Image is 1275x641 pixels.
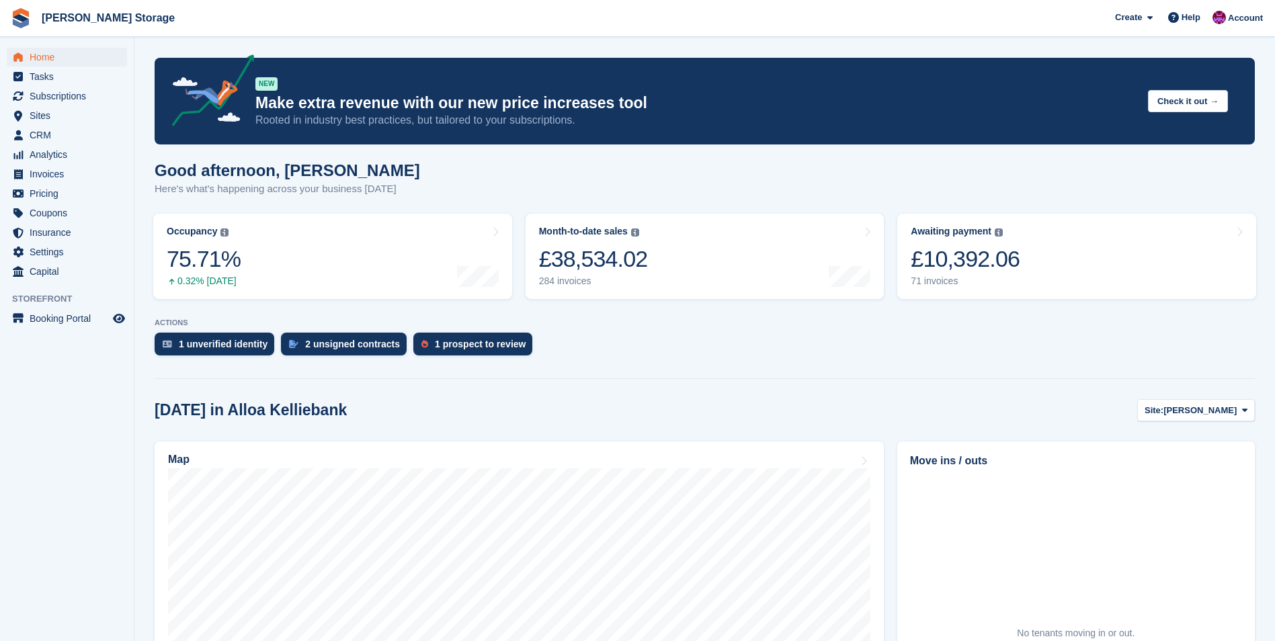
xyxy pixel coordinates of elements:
div: 0.32% [DATE] [167,275,241,287]
div: Awaiting payment [911,226,991,237]
img: stora-icon-8386f47178a22dfd0bd8f6a31ec36ba5ce8667c1dd55bd0f319d3a0aa187defe.svg [11,8,31,28]
span: Create [1115,11,1142,24]
span: Settings [30,243,110,261]
a: menu [7,204,127,222]
h2: Move ins / outs [910,453,1242,469]
p: Make extra revenue with our new price increases tool [255,93,1137,113]
a: 1 prospect to review [413,333,539,362]
img: verify_identity-adf6edd0f0f0b5bbfe63781bf79b02c33cf7c696d77639b501bdc392416b5a36.svg [163,340,172,348]
img: icon-info-grey-7440780725fd019a000dd9b08b2336e03edf1995a4989e88bcd33f0948082b44.svg [631,228,639,237]
a: 2 unsigned contracts [281,333,413,362]
p: Rooted in industry best practices, but tailored to your subscriptions. [255,113,1137,128]
span: Booking Portal [30,309,110,328]
span: Insurance [30,223,110,242]
span: Subscriptions [30,87,110,105]
span: Pricing [30,184,110,203]
div: 71 invoices [911,275,1020,287]
p: ACTIONS [155,318,1255,327]
span: Storefront [12,292,134,306]
button: Site: [PERSON_NAME] [1137,399,1255,421]
p: Here's what's happening across your business [DATE] [155,181,420,197]
div: 75.71% [167,245,241,273]
a: menu [7,184,127,203]
span: Coupons [30,204,110,222]
a: menu [7,262,127,281]
span: [PERSON_NAME] [1163,404,1237,417]
div: Month-to-date sales [539,226,628,237]
span: Invoices [30,165,110,183]
span: Help [1182,11,1200,24]
a: menu [7,87,127,105]
a: 1 unverified identity [155,333,281,362]
a: menu [7,145,127,164]
h2: Map [168,454,190,466]
div: 1 prospect to review [435,339,526,349]
img: price-adjustments-announcement-icon-8257ccfd72463d97f412b2fc003d46551f7dbcb40ab6d574587a9cd5c0d94... [161,54,255,131]
a: menu [7,243,127,261]
img: icon-info-grey-7440780725fd019a000dd9b08b2336e03edf1995a4989e88bcd33f0948082b44.svg [995,228,1003,237]
span: Capital [30,262,110,281]
img: Audra Whitelaw [1212,11,1226,24]
a: Month-to-date sales £38,534.02 284 invoices [526,214,885,299]
img: prospect-51fa495bee0391a8d652442698ab0144808aea92771e9ea1ae160a38d050c398.svg [421,340,428,348]
div: 284 invoices [539,275,648,287]
a: menu [7,67,127,86]
a: menu [7,106,127,125]
a: Occupancy 75.71% 0.32% [DATE] [153,214,512,299]
div: 1 unverified identity [179,339,268,349]
a: Preview store [111,310,127,327]
a: menu [7,165,127,183]
div: No tenants moving in or out. [1017,626,1135,640]
div: £10,392.06 [911,245,1020,273]
span: CRM [30,126,110,144]
img: icon-info-grey-7440780725fd019a000dd9b08b2336e03edf1995a4989e88bcd33f0948082b44.svg [220,228,229,237]
div: NEW [255,77,278,91]
div: Occupancy [167,226,217,237]
button: Check it out → [1148,90,1228,112]
a: menu [7,126,127,144]
span: Home [30,48,110,67]
span: Tasks [30,67,110,86]
div: 2 unsigned contracts [305,339,400,349]
span: Site: [1145,404,1163,417]
img: contract_signature_icon-13c848040528278c33f63329250d36e43548de30e8caae1d1a13099fd9432cc5.svg [289,340,298,348]
a: Awaiting payment £10,392.06 71 invoices [897,214,1256,299]
a: menu [7,309,127,328]
span: Analytics [30,145,110,164]
a: [PERSON_NAME] Storage [36,7,180,29]
h1: Good afternoon, [PERSON_NAME] [155,161,420,179]
a: menu [7,223,127,242]
h2: [DATE] in Alloa Kelliebank [155,401,347,419]
div: £38,534.02 [539,245,648,273]
a: menu [7,48,127,67]
span: Sites [30,106,110,125]
span: Account [1228,11,1263,25]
